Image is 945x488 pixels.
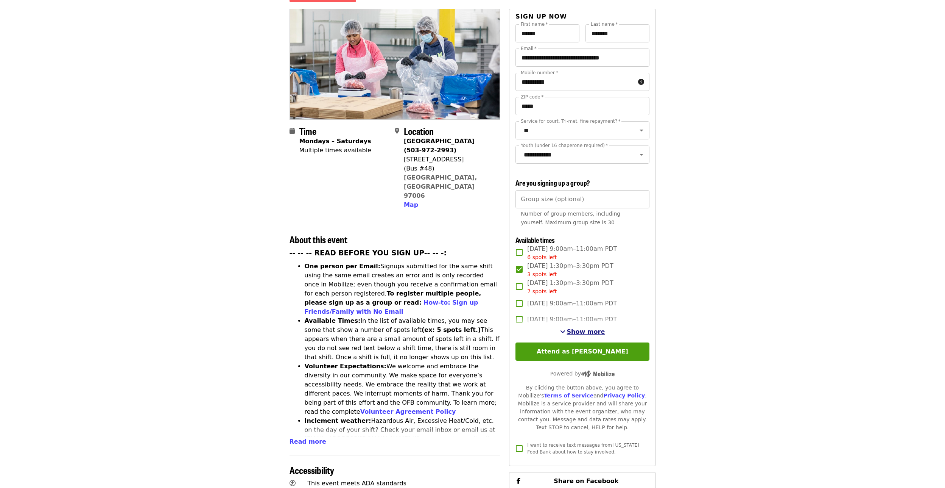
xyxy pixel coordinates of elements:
li: We welcome and embrace the diversity in our community. We make space for everyone’s accessibility... [305,362,500,416]
a: How-to: Sign up Friends/Family with No Email [305,299,478,315]
span: Available times [515,235,555,245]
label: Last name [591,22,618,27]
input: [object Object] [515,190,649,208]
a: [GEOGRAPHIC_DATA], [GEOGRAPHIC_DATA] 97006 [404,174,477,199]
a: Privacy Policy [603,393,645,399]
img: Oct/Nov/Dec - Beaverton: Repack/Sort (age 10+) organized by Oregon Food Bank [290,9,500,119]
button: Open [636,125,647,136]
strong: -- -- -- READ BEFORE YOU SIGN UP-- -- -: [290,249,447,257]
input: ZIP code [515,97,649,115]
strong: Inclement weather: [305,417,371,424]
span: [DATE] 9:00am–11:00am PDT [527,299,617,308]
span: 6 spots left [527,254,557,260]
span: Location [404,124,434,138]
button: See more timeslots [560,327,605,336]
label: Service for court, Tri-met, fine repayment? [521,119,621,124]
span: Show more [567,328,605,335]
div: [STREET_ADDRESS] [404,155,494,164]
span: Map [404,201,418,208]
input: Last name [585,24,649,42]
li: Hazardous Air, Excessive Heat/Cold, etc. on the day of your shift? Check your email inbox or emai... [305,416,500,462]
label: Mobile number [521,70,558,75]
label: First name [521,22,548,27]
a: Terms of Service [544,393,593,399]
div: Multiple times available [299,146,371,155]
i: calendar icon [290,127,295,135]
span: 3 spots left [527,271,557,277]
i: map-marker-alt icon [395,127,399,135]
button: Read more [290,437,326,446]
span: Are you signing up a group? [515,178,590,188]
li: Signups submitted for the same shift using the same email creates an error and is only recorded o... [305,262,500,316]
input: Email [515,48,649,67]
strong: (ex: 5 spots left.) [422,326,481,333]
strong: [GEOGRAPHIC_DATA] (503-972-2993) [404,138,475,154]
span: Share on Facebook [554,477,618,485]
span: Time [299,124,316,138]
label: Email [521,46,537,51]
span: Accessibility [290,463,334,477]
span: [DATE] 1:30pm–3:30pm PDT [527,261,613,278]
span: Read more [290,438,326,445]
span: 7 spots left [527,288,557,294]
strong: One person per Email: [305,263,381,270]
img: Powered by Mobilize [581,371,615,377]
span: About this event [290,233,347,246]
a: Volunteer Agreement Policy [360,408,456,415]
li: In the list of available times, you may see some that show a number of spots left This appears wh... [305,316,500,362]
div: By clicking the button above, you agree to Mobilize's and . Mobilize is a service provider and wi... [515,384,649,432]
label: Youth (under 16 chaperone required) [521,143,608,148]
span: [DATE] 9:00am–11:00am PDT [527,315,617,324]
input: Mobile number [515,73,635,91]
button: Map [404,200,418,210]
i: circle-info icon [638,78,644,86]
i: universal-access icon [290,480,296,487]
label: ZIP code [521,95,543,99]
input: First name [515,24,579,42]
span: [DATE] 9:00am–11:00am PDT [527,244,617,261]
button: Open [636,149,647,160]
div: (Bus #48) [404,164,494,173]
strong: To register multiple people, please sign up as a group or read: [305,290,481,306]
strong: Mondays – Saturdays [299,138,371,145]
button: Attend as [PERSON_NAME] [515,343,649,361]
span: [DATE] 1:30pm–3:30pm PDT [527,278,613,296]
span: Powered by [550,371,615,377]
span: This event meets ADA standards [307,480,406,487]
span: Sign up now [515,13,567,20]
strong: Volunteer Expectations: [305,363,387,370]
strong: Available Times: [305,317,361,324]
span: Number of group members, including yourself. Maximum group size is 30 [521,211,620,225]
span: I want to receive text messages from [US_STATE] Food Bank about how to stay involved. [527,443,639,455]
